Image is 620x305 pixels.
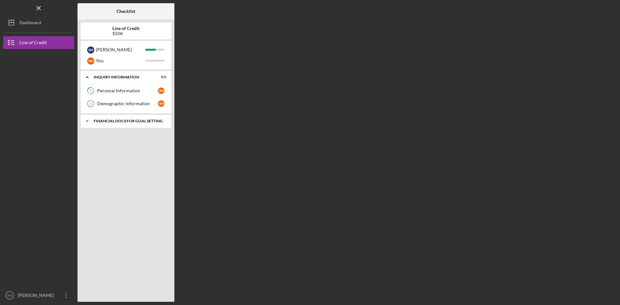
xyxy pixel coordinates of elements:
[3,16,74,29] button: Dashboard
[16,289,58,303] div: [PERSON_NAME]
[19,16,41,31] div: Dashboard
[87,46,94,54] div: S H
[112,26,139,31] b: Line of Credit
[87,57,94,65] div: R H
[96,55,145,66] div: You
[97,101,158,106] div: Demographic Information
[3,36,74,49] button: Line of Credit
[94,119,163,123] div: Financial Docs for Goal Setting
[84,97,168,110] a: 2Demographic InformationRH
[155,75,166,79] div: 0 / 2
[90,102,92,106] tspan: 2
[158,87,164,94] div: R H
[3,289,74,302] button: RH[PERSON_NAME]
[7,294,12,297] text: RH
[117,9,135,14] b: Checklist
[94,75,150,79] div: INQUIRY INFORMATION
[158,100,164,107] div: R H
[112,31,139,36] div: $50K
[19,36,47,51] div: Line of Credit
[84,84,168,97] a: 1Personal InformationRH
[96,44,145,55] div: [PERSON_NAME]
[90,89,92,93] tspan: 1
[97,88,158,93] div: Personal Information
